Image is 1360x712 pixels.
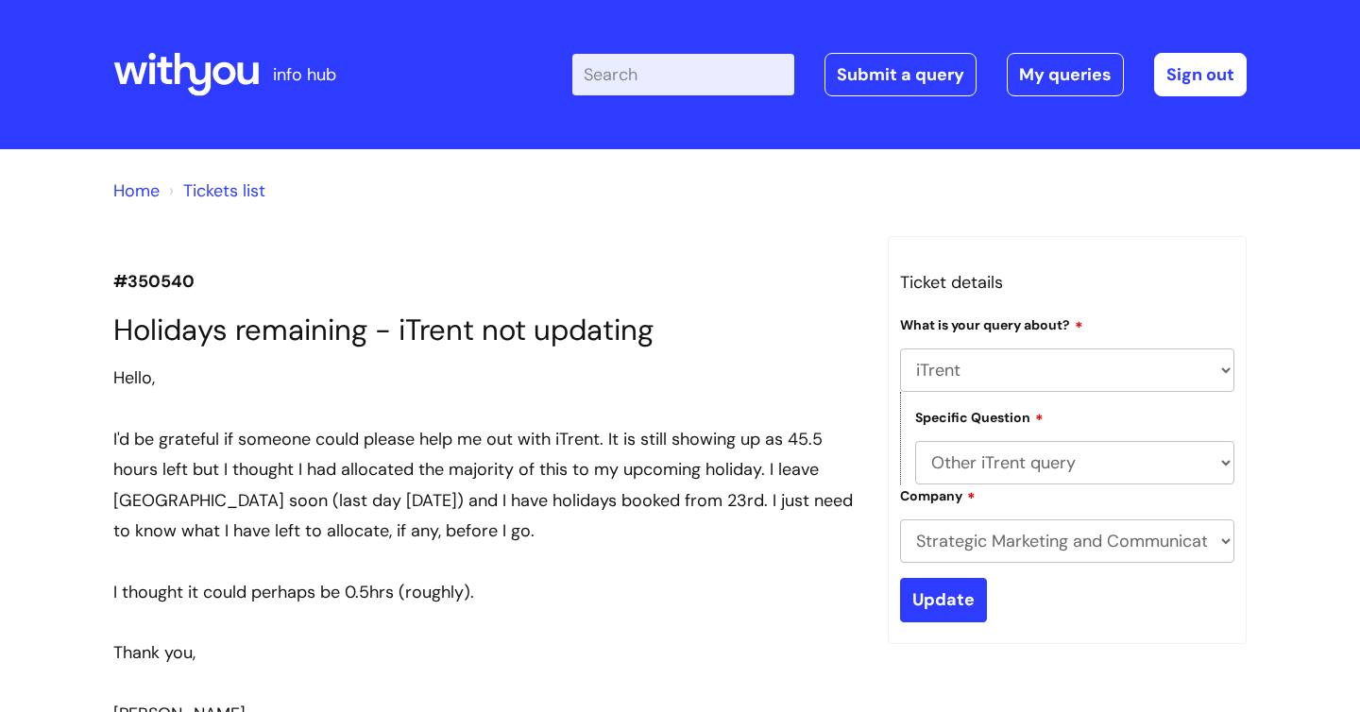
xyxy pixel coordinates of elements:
div: Thank you, [113,637,859,668]
a: Sign out [1154,53,1247,96]
label: Company [900,485,976,504]
label: Specific Question [915,407,1044,426]
a: Home [113,179,160,202]
h3: Ticket details [900,267,1234,297]
input: Update [900,578,987,621]
a: Submit a query [824,53,977,96]
input: Search [572,54,794,95]
label: What is your query about? [900,314,1083,333]
li: Solution home [113,176,160,206]
p: info hub [273,59,336,90]
div: I thought it could perhaps be 0.5hrs (roughly). [113,577,859,607]
div: | - [572,53,1247,96]
a: Tickets list [183,179,265,202]
h1: Holidays remaining - iTrent not updating [113,313,859,348]
div: I'd be grateful if someone could please help me out with iTrent. It is still showing up as 45.5 h... [113,424,859,547]
a: My queries [1007,53,1124,96]
p: #350540 [113,266,859,297]
div: Hello, [113,363,859,393]
li: Tickets list [164,176,265,206]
